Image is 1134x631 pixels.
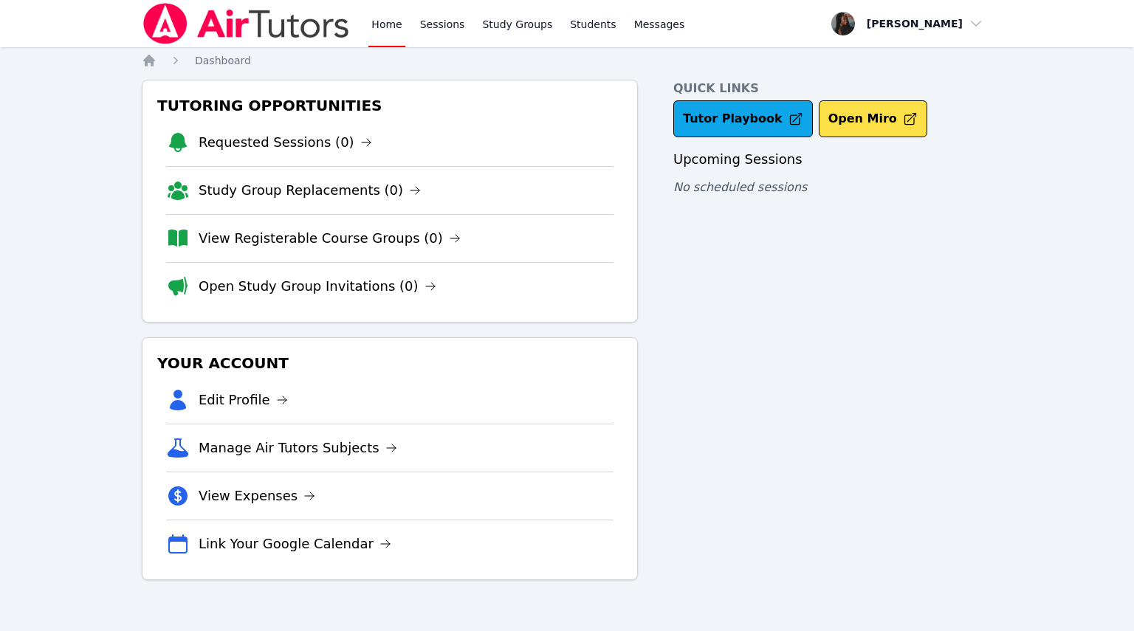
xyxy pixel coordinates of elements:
[199,534,391,554] a: Link Your Google Calendar
[819,100,927,137] button: Open Miro
[142,3,351,44] img: Air Tutors
[195,53,251,68] a: Dashboard
[199,276,436,297] a: Open Study Group Invitations (0)
[199,228,461,249] a: View Registerable Course Groups (0)
[673,80,992,97] h4: Quick Links
[199,438,397,458] a: Manage Air Tutors Subjects
[154,92,625,119] h3: Tutoring Opportunities
[673,149,992,170] h3: Upcoming Sessions
[199,180,421,201] a: Study Group Replacements (0)
[634,17,685,32] span: Messages
[199,486,315,506] a: View Expenses
[673,180,807,194] span: No scheduled sessions
[195,55,251,66] span: Dashboard
[199,390,288,410] a: Edit Profile
[199,132,372,153] a: Requested Sessions (0)
[673,100,813,137] a: Tutor Playbook
[142,53,992,68] nav: Breadcrumb
[154,350,625,376] h3: Your Account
